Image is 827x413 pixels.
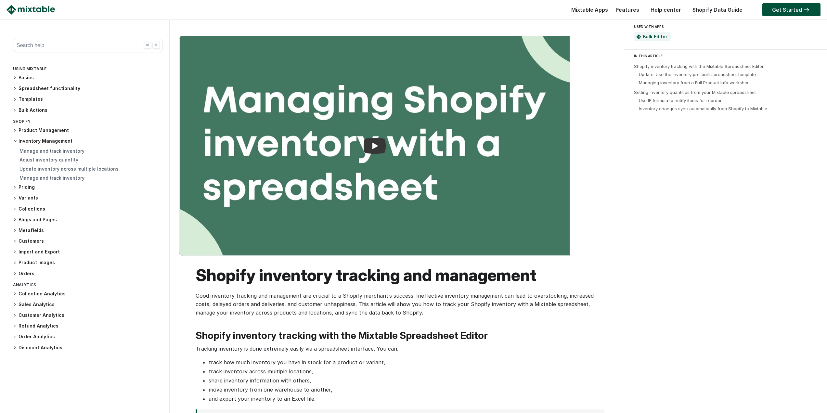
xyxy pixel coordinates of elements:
[196,330,604,341] h2: Shopify inventory tracking with the Mixtable Spreadsheet Editor
[13,301,163,308] h3: Sales Analytics
[13,323,163,329] h3: Refund Analytics
[19,148,84,154] a: Manage and track inventory
[634,90,756,95] a: Setting inventory quantities from your Mixtable spreadsheet
[639,72,756,77] a: Update: Use the Inventory pre-built spreadsheet template
[209,367,604,376] li: track inventory across multiple locations,
[209,358,604,367] li: track how much inventory you have in stock for a product or variant,
[13,344,163,351] h3: Discount Analytics
[636,34,641,39] img: Mixtable Spreadsheet Bulk Editor App
[19,157,78,162] a: Adjust inventory quantity
[13,118,163,127] div: Shopify
[762,3,821,16] a: Get Started
[19,166,119,172] a: Update inventory across multiple locations
[13,184,163,191] h3: Pricing
[13,65,163,74] div: Using Mixtable
[13,281,163,290] div: Analytics
[802,8,811,12] img: arrow-right.svg
[13,238,163,245] h3: Customers
[13,127,163,134] h3: Product Management
[19,175,84,181] a: Manage and track inventory
[634,64,764,69] a: Shopify inventory tracking with the Mixtable Spreadsheet Editor
[13,333,163,340] h3: Order Analytics
[153,42,160,49] div: K
[639,106,767,111] a: Inventory changes sync automatically from Shopify to Mixtable
[634,53,821,59] div: IN THIS ARTICLE
[13,195,163,201] h3: Variants
[13,216,163,223] h3: Blogs and Pages
[209,394,604,403] li: and export your inventory to an Excel file.
[639,80,751,85] a: Managing inventory from a Full Product Info worksheet
[13,206,163,213] h3: Collections
[13,96,163,103] h3: Templates
[13,312,163,319] h3: Customer Analytics
[209,376,604,385] li: share inventory information with others,
[13,270,163,277] h3: Orders
[634,23,815,31] div: USED WITH APPS
[13,39,163,52] button: Search help ⌘ K
[196,344,604,353] p: Tracking inventory is done extremely easily via a spreadsheet interface. You can:
[568,5,608,18] div: Mixtable Apps
[13,107,163,114] h3: Bulk Actions
[196,265,604,285] h1: Shopify inventory tracking and management
[13,227,163,234] h3: Metafields
[209,385,604,394] li: move inventory from one warehouse to another,
[13,259,163,266] h3: Product Images
[613,6,642,13] a: Features
[6,5,55,15] img: Mixtable logo
[13,85,163,92] h3: Spreadsheet functionality
[643,34,667,39] a: Bulk Editor
[13,138,163,144] h3: Inventory Management
[647,6,684,13] a: Help center
[689,6,746,13] a: Shopify Data Guide
[13,249,163,255] h3: Import and Export
[13,290,163,297] h3: Collection Analytics
[13,74,163,81] h3: Basics
[144,42,151,49] div: ⌘
[196,291,604,317] p: Good inventory tracking and management are crucial to a Shopify merchant’s success. Ineffective i...
[639,98,722,103] a: Use IF formula to notify items for reorder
